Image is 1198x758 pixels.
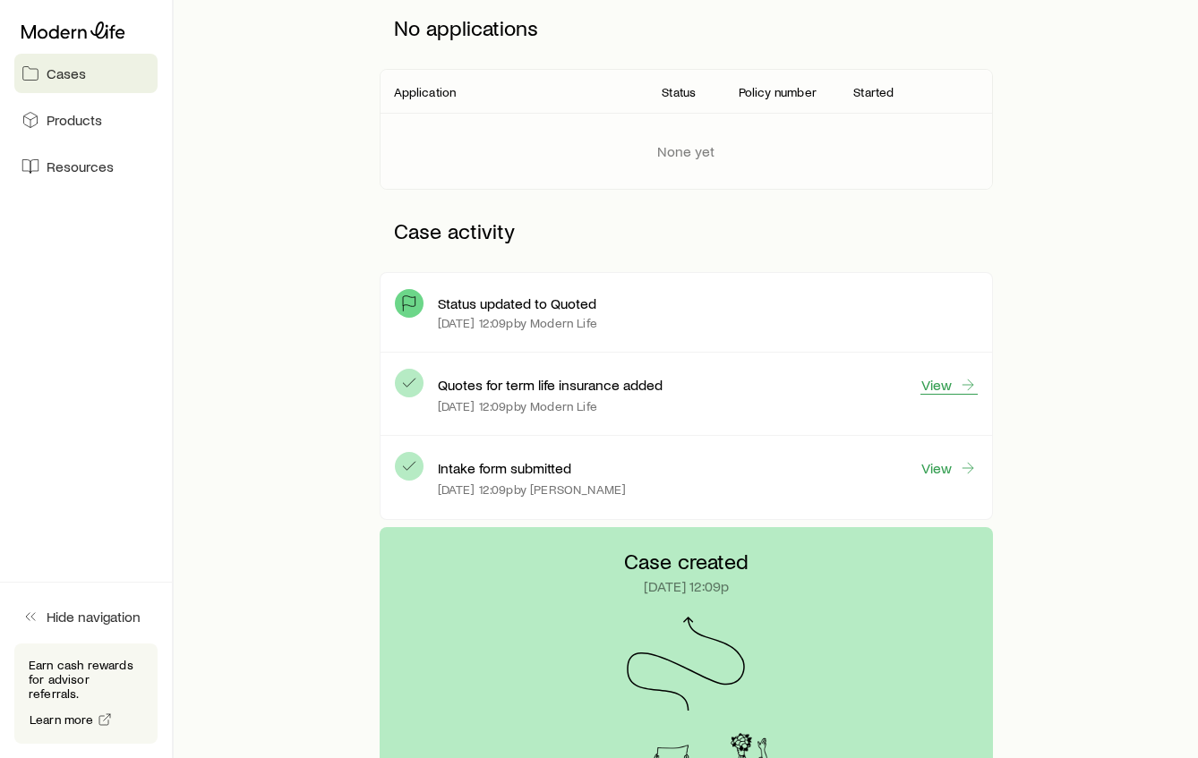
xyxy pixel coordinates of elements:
p: None yet [657,142,715,160]
a: View [920,458,978,478]
a: View [920,375,978,395]
p: Application [394,85,457,99]
span: Hide navigation [47,608,141,626]
p: [DATE] 12:09p by [PERSON_NAME] [438,482,627,497]
p: No applications [380,1,993,55]
a: Products [14,100,158,140]
p: [DATE] 12:09p by Modern Life [438,399,597,413]
button: Hide navigation [14,597,158,636]
p: Started [853,85,894,99]
p: Earn cash rewards for advisor referrals. [29,658,143,701]
a: Resources [14,147,158,186]
span: Products [47,111,102,129]
span: Resources [47,158,114,175]
p: Status [662,85,696,99]
a: Cases [14,54,158,93]
p: Case created [624,549,749,574]
p: [DATE] 12:09p [644,577,729,595]
p: Case activity [380,204,993,258]
span: Learn more [30,713,94,726]
p: [DATE] 12:09p by Modern Life [438,316,597,330]
p: Status updated to Quoted [438,294,596,312]
p: Policy number [739,85,817,99]
p: Quotes for term life insurance added [438,376,663,394]
span: Cases [47,64,86,82]
p: Intake form submitted [438,459,571,477]
div: Earn cash rewards for advisor referrals.Learn more [14,643,158,744]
